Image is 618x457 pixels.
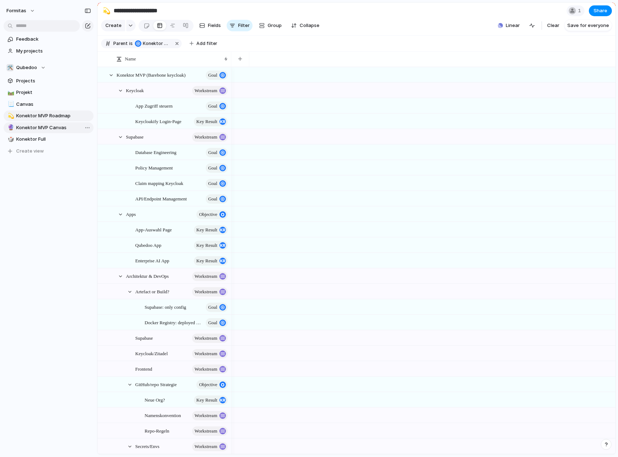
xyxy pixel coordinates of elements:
button: workstream [192,442,228,451]
button: Add filter [185,39,222,49]
span: goal [208,318,217,328]
span: goal [208,178,217,189]
button: Formitas [3,5,39,17]
span: goal [208,163,217,173]
button: Create view [4,146,94,157]
span: Fields [208,22,221,29]
span: Clear [547,22,559,29]
span: Canvas [16,101,91,108]
span: goal [208,302,217,312]
button: Konektor MVP (Barebone keycloak) [133,40,172,47]
button: workstream [192,334,228,343]
span: objective [199,209,217,220]
span: Create [105,22,122,29]
button: Key result [194,117,228,126]
button: Save for everyone [564,20,612,31]
button: 📃 [6,101,14,108]
div: 📃 [8,100,13,108]
span: Name [125,55,136,63]
span: workstream [195,364,217,374]
span: Konektor MVP Roadmap [16,112,91,119]
a: 💫Konektor MVP Roadmap [4,110,94,121]
button: Filter [227,20,253,31]
span: goal [208,70,217,80]
button: Clear [544,20,562,31]
span: Feedback [16,36,91,43]
button: workstream [192,426,228,436]
button: 💫 [101,5,112,17]
span: Save for everyone [567,22,609,29]
span: goal [208,101,217,111]
a: 📃Canvas [4,99,94,110]
span: Artefact or Build? [135,287,169,295]
span: goal [208,194,217,204]
div: 🔮 [8,123,13,132]
span: App Zugriff steuern [135,101,173,110]
button: Group [255,20,285,31]
span: Key result [196,395,217,405]
button: Key result [194,395,228,405]
span: workstream [195,426,217,436]
button: goal [206,101,228,111]
a: Feedback [4,34,94,45]
span: App-Auswahl Page [135,225,172,234]
span: Qubedoo App [135,241,162,249]
span: Docker Registry: deployed werden nur packages [145,318,204,326]
span: Neue Org? [145,395,165,404]
span: Architektur & DevOps [126,272,169,280]
button: 🛤️ [6,89,14,96]
span: GitHub/repo Strategie [135,380,177,388]
button: goal [206,179,228,188]
div: 🎲 [8,135,13,144]
span: Key result [196,240,217,250]
button: workstream [192,287,228,297]
span: goal [208,148,217,158]
span: workstream [195,333,217,343]
span: Linear [506,22,520,29]
button: objective [196,380,228,389]
span: Qubedoo [16,64,37,71]
span: Projekt [16,89,91,96]
span: Key result [196,225,217,235]
span: workstream [195,349,217,359]
span: Formitas [6,7,26,14]
button: Create [101,20,125,31]
span: Supabase [126,132,144,141]
span: Konektor MVP (Barebone keycloak) [117,71,186,79]
span: Add filter [196,40,217,47]
div: 🛤️ [8,89,13,97]
button: goal [206,318,228,327]
div: 🛠️ [6,64,14,71]
button: workstream [192,365,228,374]
button: Share [589,5,612,16]
span: Collapse [300,22,319,29]
span: Policy Management [135,163,173,172]
button: 💫 [6,112,14,119]
span: workstream [195,287,217,297]
span: Share [594,7,607,14]
button: goal [206,71,228,80]
span: Konektor MVP Canvas [16,124,91,131]
a: Projects [4,76,94,86]
span: workstream [195,132,217,142]
div: 🎲Konektor Full [4,134,94,145]
a: 🛤️Projekt [4,87,94,98]
button: workstream [192,272,228,281]
a: 🔮Konektor MVP Canvas [4,122,94,133]
span: workstream [195,86,217,96]
button: 🎲 [6,136,14,143]
button: workstream [192,132,228,142]
span: Supabase [135,334,153,342]
span: Enterprise AI App [135,256,169,264]
span: Konektor MVP (Barebone keycloak) [135,40,171,47]
span: Key result [196,117,217,127]
span: Konektor MVP (Barebone keycloak) [143,40,171,47]
span: is [129,40,133,47]
span: workstream [195,271,217,281]
button: Linear [495,20,523,31]
button: Collapse [288,20,322,31]
button: is [128,40,134,47]
button: Key result [194,256,228,266]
